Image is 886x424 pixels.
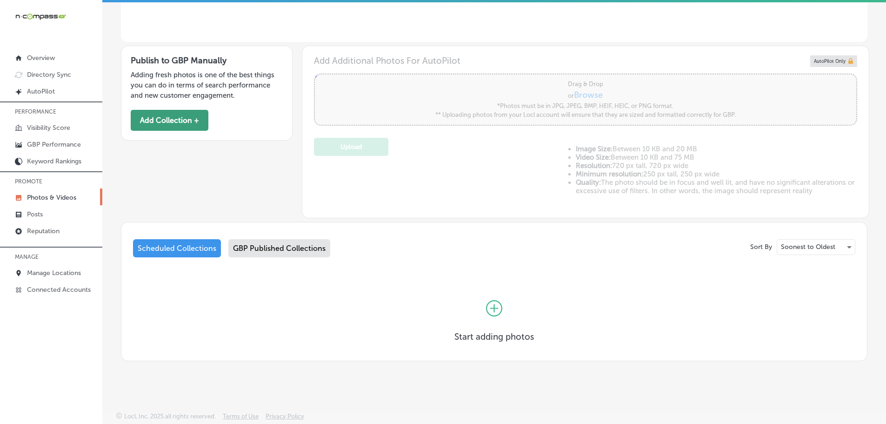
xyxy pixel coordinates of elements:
[27,269,81,277] p: Manage Locations
[27,157,81,165] p: Keyword Rankings
[777,240,855,255] div: Soonest to Oldest
[133,239,221,257] div: Scheduled Collections
[27,286,91,294] p: Connected Accounts
[27,210,43,218] p: Posts
[781,242,835,251] p: Soonest to Oldest
[27,87,55,95] p: AutoPilot
[15,12,66,21] img: 660ab0bf-5cc7-4cb8-ba1c-48b5ae0f18e60NCTV_CLogo_TV_Black_-500x88.png
[124,413,216,420] p: Locl, Inc. 2025 all rights reserved.
[27,71,71,79] p: Directory Sync
[27,141,81,148] p: GBP Performance
[27,194,76,202] p: Photos & Videos
[750,243,772,251] p: Sort By
[131,70,283,101] p: Adding fresh photos is one of the best things you can do in terms of search performance and new c...
[27,227,60,235] p: Reputation
[131,55,283,66] h3: Publish to GBP Manually
[228,239,330,257] div: GBP Published Collections
[454,331,534,342] h3: Start adding photos
[131,110,208,131] button: Add Collection +
[27,54,55,62] p: Overview
[27,124,70,132] p: Visibility Score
